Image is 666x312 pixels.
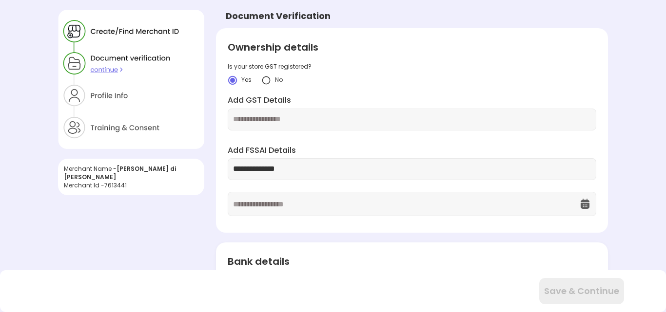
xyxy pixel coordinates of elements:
[579,198,591,210] img: OcXK764TI_dg1n3pJKAFuNcYfYqBKGvmbXteblFrPew4KBASBbPUoKPFDRZzLe5z5khKOkBCrBseVNl8W_Mqhk0wgJF92Dyy9...
[64,165,198,181] div: Merchant Name -
[228,254,596,269] div: Bank details
[275,75,283,84] span: No
[58,10,204,149] img: xZtaNGYO7ZEa_Y6BGN0jBbY4tz3zD8CMWGtK9DYT203r_wSWJgC64uaYzQv0p6I5U3yzNyQZ90jnSGEji8ItH6xpax9JibOI_...
[241,75,252,84] span: Yes
[64,165,176,181] span: [PERSON_NAME] di [PERSON_NAME]
[228,145,596,156] label: Add FSSAI Details
[539,278,624,304] button: Save & Continue
[228,62,596,71] div: Is your store GST registered?
[228,95,596,106] label: Add GST Details
[228,40,596,55] div: Ownership details
[228,75,237,85] img: crlYN1wOekqfTXo2sKdO7mpVD4GIyZBlBCY682TI1bTNaOsxckEXOmACbAD6EYcPGHR5wXB9K-wSeRvGOQTikGGKT-kEDVP-b...
[226,10,331,22] div: Document Verification
[64,181,198,189] div: Merchant Id - 7613441
[261,75,271,85] img: yidvdI1b1At5fYgYeHdauqyvT_pgttO64BpF2mcDGQwz_NKURL8lp7m2JUJk3Onwh4FIn8UgzATYbhG5vtZZpSXeknhWnnZDd...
